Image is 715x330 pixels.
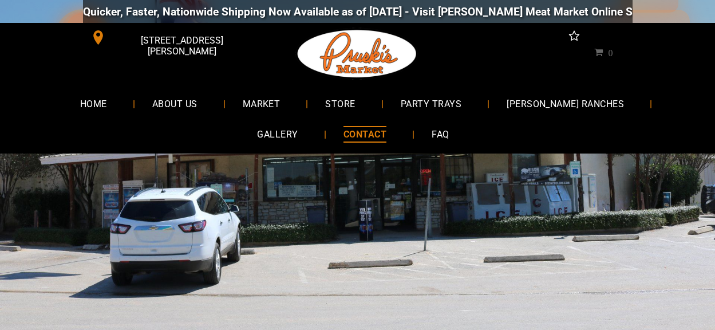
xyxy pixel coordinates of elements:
a: GALLERY [240,119,315,150]
a: HOME [63,88,124,119]
a: CONTACT [326,119,404,150]
span: [STREET_ADDRESS][PERSON_NAME] [108,29,255,62]
a: PARTY TRAYS [384,88,479,119]
a: instagram [610,29,625,46]
a: email [632,29,647,46]
span: 0 [608,48,613,57]
a: [PERSON_NAME] RANCHES [489,88,641,119]
a: STORE [308,88,372,119]
a: MARKET [226,88,298,119]
a: Social network [567,29,582,46]
a: [STREET_ADDRESS][PERSON_NAME] [83,29,258,46]
img: Pruski-s+Market+HQ+Logo2-259w.png [295,23,419,85]
a: FAQ [414,119,466,150]
a: ABOUT US [135,88,215,119]
a: facebook [588,29,603,46]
